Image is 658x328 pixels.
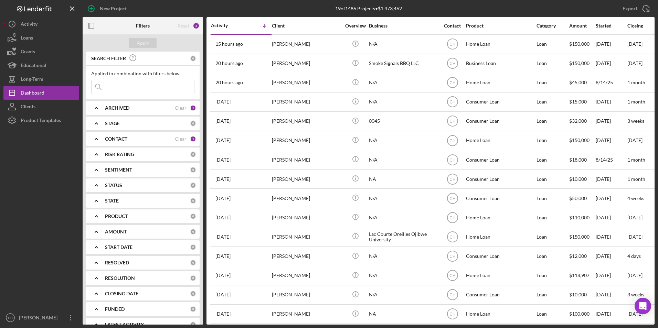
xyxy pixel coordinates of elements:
div: 2 [193,22,200,29]
button: Long-Term [3,72,79,86]
div: Consumer Loan [466,286,535,304]
div: [DATE] [596,189,627,207]
time: 3 weeks [627,292,644,297]
div: $50,000 [569,189,595,207]
b: CONTACT [105,136,127,142]
div: $32,000 [569,112,595,130]
time: 2025-08-14 19:42 [215,157,231,163]
div: $150,000 [569,131,595,150]
div: Loan [537,151,569,169]
div: 0 [190,182,196,188]
div: Loan [537,170,569,188]
div: 8/14/25 [596,151,627,169]
div: [PERSON_NAME] [272,131,341,150]
div: NA [369,305,438,323]
div: $150,000 [569,228,595,246]
text: CH [449,138,455,143]
div: 0 [190,167,196,173]
div: 8/14/25 [596,74,627,92]
b: FUNDED [105,306,125,312]
b: STATUS [105,183,122,188]
button: Educational [3,58,79,72]
a: Loans [3,31,79,45]
div: $110,000 [569,208,595,227]
div: 1 [190,105,196,111]
b: RESOLUTION [105,275,135,281]
div: [DATE] [596,208,627,227]
div: [DATE] [596,131,627,150]
time: [DATE] [627,234,643,240]
b: AMOUNT [105,229,127,234]
div: 0 [190,198,196,204]
div: N/A [369,74,438,92]
a: Activity [3,17,79,31]
div: Loan [537,131,569,150]
div: N/A [369,247,438,265]
time: 3 weeks [627,118,644,124]
text: CH [449,293,455,297]
b: CLOSING DATE [105,291,138,296]
div: Loan [537,189,569,207]
b: SENTIMENT [105,167,132,173]
text: CH [449,312,455,317]
div: Home Loan [466,74,535,92]
div: Lac Courte Oreilles Ojibwe University [369,228,438,246]
b: ARCHIVED [105,105,129,111]
div: Loan [537,35,569,53]
text: CH [449,61,455,66]
div: Business [369,23,438,29]
div: $150,000 [569,35,595,53]
div: $15,000 [569,93,595,111]
div: $12,000 [569,247,595,265]
div: [PERSON_NAME] [272,170,341,188]
div: [DATE] [596,228,627,246]
time: 2025-08-12 15:10 [215,215,231,220]
div: Consumer Loan [466,247,535,265]
div: Loan [537,247,569,265]
div: Loan [537,208,569,227]
text: CH [449,100,455,105]
div: Educational [21,58,46,74]
b: STATE [105,198,119,204]
div: N/A [369,35,438,53]
div: $10,000 [569,286,595,304]
text: CH [449,235,455,240]
div: [PERSON_NAME] [272,305,341,323]
time: 2025-08-20 18:19 [215,80,243,85]
time: 2025-08-08 17:50 [215,234,231,240]
div: Amount [569,23,595,29]
div: N/A [369,286,438,304]
button: Export [616,2,655,15]
text: CH [449,273,455,278]
text: CH [8,316,13,320]
div: [PERSON_NAME] [272,286,341,304]
div: Applied in combination with filters below [91,71,194,76]
div: NA [369,170,438,188]
button: Clients [3,100,79,113]
b: LATEST ACTIVITY [105,322,144,327]
div: 0 [190,260,196,266]
div: Loan [537,54,569,73]
div: N/A [369,208,438,227]
button: Grants [3,45,79,58]
time: 4 weeks [627,195,644,201]
div: Overview [342,23,368,29]
text: CH [449,157,455,162]
div: Business Loan [466,54,535,73]
div: 0 [190,55,196,62]
div: Clear [175,136,187,142]
time: 1 month [627,176,645,182]
div: N/A [369,151,438,169]
time: 1 month [627,99,645,105]
div: N/A [369,131,438,150]
div: Loan [537,74,569,92]
time: [DATE] [627,41,643,47]
button: CH[PERSON_NAME] [3,311,79,325]
time: [DATE] [627,137,643,143]
div: $18,000 [569,151,595,169]
div: Category [537,23,569,29]
div: Started [596,23,627,29]
time: 2025-08-20 05:13 [215,99,231,105]
div: [DATE] [596,247,627,265]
